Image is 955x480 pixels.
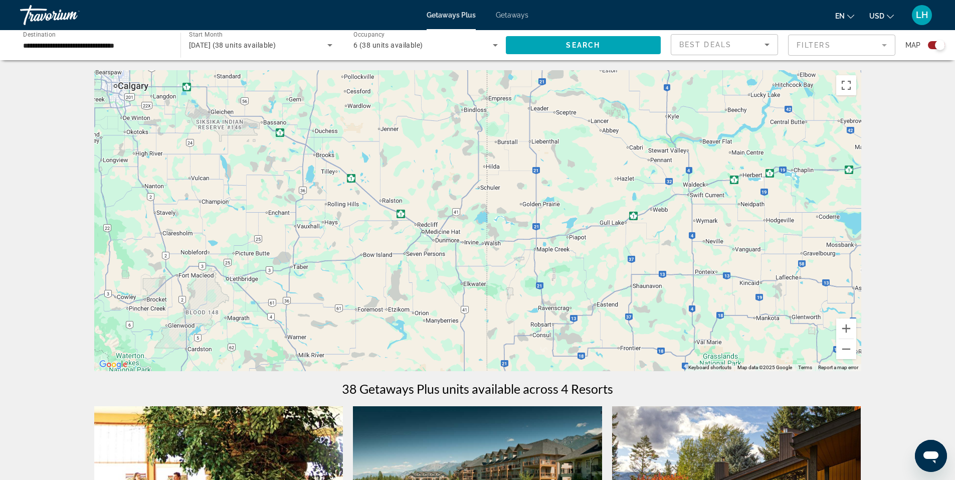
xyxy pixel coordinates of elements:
iframe: Button to launch messaging window [915,440,947,472]
span: 6 (38 units available) [353,41,423,49]
span: en [835,12,845,20]
h1: 38 Getaways Plus units available across 4 Resorts [342,381,613,396]
span: Map [905,38,920,52]
mat-select: Sort by [679,39,770,51]
a: Report a map error [818,365,858,370]
span: LH [916,10,928,20]
span: Start Month [189,31,223,38]
a: Getaways Plus [427,11,476,19]
button: Zoom out [836,339,856,359]
span: Best Deals [679,41,731,49]
a: Open this area in Google Maps (opens a new window) [97,358,130,371]
span: Destination [23,31,56,38]
span: [DATE] (38 units available) [189,41,276,49]
button: User Menu [909,5,935,26]
button: Toggle fullscreen view [836,75,856,95]
a: Travorium [20,2,120,28]
button: Change language [835,9,854,23]
a: Terms (opens in new tab) [798,365,812,370]
span: Search [566,41,600,49]
button: Zoom in [836,318,856,339]
span: Map data ©2025 Google [737,365,792,370]
button: Filter [788,34,895,56]
a: Getaways [496,11,528,19]
img: Google [97,358,130,371]
span: USD [869,12,884,20]
button: Keyboard shortcuts [688,364,731,371]
button: Search [506,36,661,54]
button: Change currency [869,9,894,23]
span: Occupancy [353,31,385,38]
